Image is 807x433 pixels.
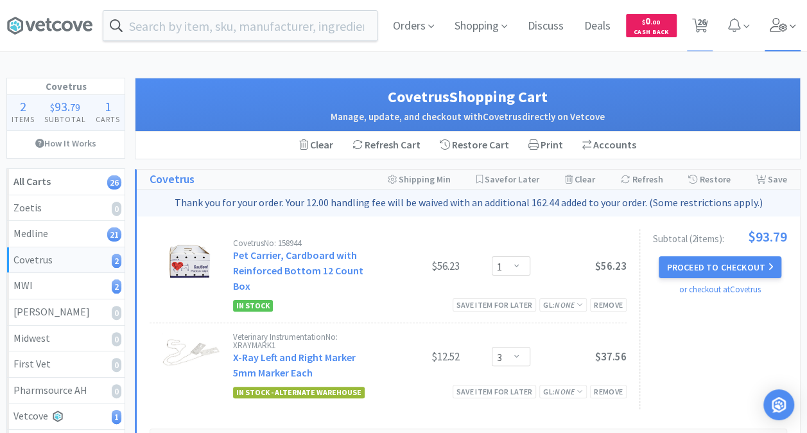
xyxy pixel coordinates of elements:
span: $93.79 [748,229,787,243]
div: Print [519,132,573,159]
i: 1 [112,410,121,424]
div: Save [756,170,787,189]
span: Cash Back [634,29,669,37]
a: Pharmsource AH0 [7,378,125,404]
div: Restore Cart [430,132,519,159]
i: 21 [107,227,121,242]
a: or checkout at Covetrus [679,284,761,295]
div: Midwest [13,330,118,347]
div: Zoetis [13,200,118,216]
div: Remove [590,385,627,398]
input: Search by item, sku, manufacturer, ingredient, size... [103,11,377,40]
span: $56.23 [595,259,627,273]
div: [PERSON_NAME] [13,304,118,321]
div: Open Intercom Messenger [763,389,794,420]
h4: Carts [91,113,125,125]
a: [PERSON_NAME]0 [7,299,125,326]
span: $ [50,101,55,114]
i: 0 [112,384,121,398]
div: Remove [590,298,627,312]
span: $37.56 [595,349,627,364]
div: Medline [13,225,118,242]
h4: Subtotal [40,113,91,125]
a: 26 [687,22,713,33]
a: Covetrus2 [7,247,125,274]
i: 0 [112,358,121,372]
p: Thank you for your order. Your 12.00 handling fee will be waived with an additional 162.44 added ... [142,195,795,211]
span: 79 [70,101,80,114]
div: Refresh [621,170,663,189]
a: Vetcove1 [7,403,125,430]
a: Zoetis0 [7,195,125,222]
div: Subtotal ( 2 item s ): [653,229,787,243]
div: $12.52 [363,349,460,364]
a: Medline21 [7,221,125,247]
div: Shipping Min [388,170,451,189]
i: 0 [112,202,121,216]
a: X-Ray Left and Right Marker 5mm Marker Each [233,351,356,379]
span: 2 [20,98,26,114]
a: Pet Carrier, Cardboard with Reinforced Bottom 12 Count Box [233,249,363,292]
div: MWI [13,278,118,294]
a: Deals [579,21,616,32]
i: 26 [107,175,121,190]
div: Restore [688,170,730,189]
i: 0 [112,306,121,320]
a: How It Works [7,131,125,155]
a: Discuss [523,21,569,32]
div: Covetrus [13,252,118,269]
i: 2 [112,254,121,268]
a: First Vet0 [7,351,125,378]
strong: All Carts [13,175,51,188]
span: In Stock [233,300,273,312]
span: GL: [543,300,583,310]
span: In Stock - Alternate Warehouse [233,387,365,398]
i: 2 [112,279,121,294]
i: None [555,300,575,310]
span: 93 [55,98,67,114]
a: All Carts26 [7,169,125,195]
div: Save item for later [453,385,537,398]
span: Save for Later [485,173,539,185]
i: 0 [112,332,121,346]
h1: Covetrus Shopping Cart [148,85,787,109]
div: First Vet [13,356,118,373]
h1: Covetrus [7,78,125,95]
a: Covetrus [150,170,195,189]
span: $ [642,18,645,26]
div: Save item for later [453,298,537,312]
a: $0.00Cash Back [626,8,677,43]
a: MWI2 [7,273,125,299]
div: Refresh Cart [343,132,430,159]
i: None [555,387,575,396]
div: Covetrus No: 158944 [233,239,363,247]
div: . [40,100,91,113]
span: . 00 [650,18,660,26]
h2: Manage, update, and checkout with Covetrus directly on Vetcove [148,109,787,125]
div: Veterinary Instrumentation No: XRAYMARK1 [233,333,363,349]
h4: Items [7,113,40,125]
span: 1 [105,98,111,114]
div: Clear [299,137,333,154]
span: GL: [543,387,583,396]
div: Clear [565,170,595,189]
img: 03d7df9d23d9400a8b5858e00a48502d_536439.png [158,333,222,378]
button: Proceed to Checkout [659,256,781,278]
div: Vetcove [13,408,118,425]
img: 93d6cc588ad04385a563695f44f6d25c_377250.png [165,239,214,284]
div: Pharmsource AH [13,382,118,399]
div: Accounts [582,137,636,154]
a: Midwest0 [7,326,125,352]
div: $56.23 [363,258,460,274]
span: 0 [642,15,660,27]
